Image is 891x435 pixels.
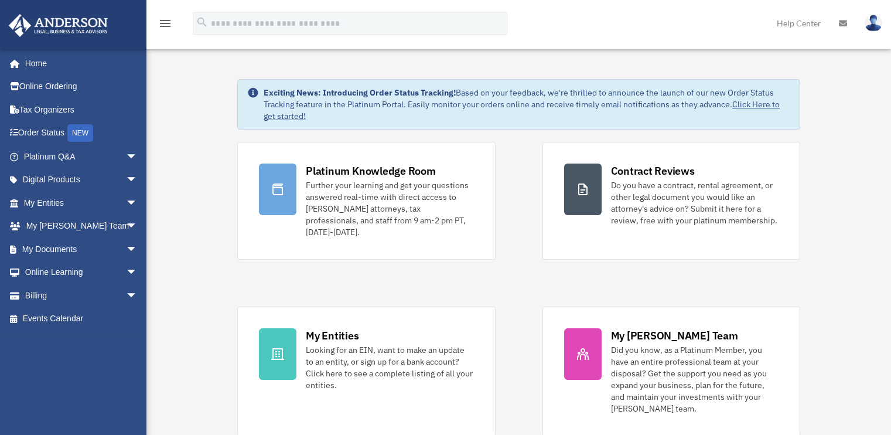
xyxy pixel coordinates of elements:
[8,191,155,215] a: My Entitiesarrow_drop_down
[8,52,149,75] a: Home
[237,142,495,260] a: Platinum Knowledge Room Further your learning and get your questions answered real-time with dire...
[8,145,155,168] a: Platinum Q&Aarrow_drop_down
[264,87,790,122] div: Based on your feedback, we're thrilled to announce the launch of our new Order Status Tracking fe...
[264,99,780,121] a: Click Here to get started!
[611,164,695,178] div: Contract Reviews
[126,145,149,169] span: arrow_drop_down
[306,344,473,391] div: Looking for an EIN, want to make an update to an entity, or sign up for a bank account? Click her...
[306,179,473,238] div: Further your learning and get your questions answered real-time with direct access to [PERSON_NAM...
[8,121,155,145] a: Order StatusNEW
[8,284,155,307] a: Billingarrow_drop_down
[8,75,155,98] a: Online Ordering
[126,191,149,215] span: arrow_drop_down
[67,124,93,142] div: NEW
[8,215,155,238] a: My [PERSON_NAME] Teamarrow_drop_down
[8,261,155,284] a: Online Learningarrow_drop_down
[196,16,209,29] i: search
[126,237,149,261] span: arrow_drop_down
[611,179,779,226] div: Do you have a contract, rental agreement, or other legal document you would like an attorney's ad...
[542,142,800,260] a: Contract Reviews Do you have a contract, rental agreement, or other legal document you would like...
[611,328,738,343] div: My [PERSON_NAME] Team
[8,98,155,121] a: Tax Organizers
[126,215,149,239] span: arrow_drop_down
[158,21,172,30] a: menu
[8,168,155,192] a: Digital Productsarrow_drop_down
[158,16,172,30] i: menu
[611,344,779,414] div: Did you know, as a Platinum Member, you have an entire professional team at your disposal? Get th...
[8,237,155,261] a: My Documentsarrow_drop_down
[306,328,359,343] div: My Entities
[264,87,456,98] strong: Exciting News: Introducing Order Status Tracking!
[5,14,111,37] img: Anderson Advisors Platinum Portal
[126,168,149,192] span: arrow_drop_down
[8,307,155,331] a: Events Calendar
[306,164,436,178] div: Platinum Knowledge Room
[126,261,149,285] span: arrow_drop_down
[865,15,882,32] img: User Pic
[126,284,149,308] span: arrow_drop_down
